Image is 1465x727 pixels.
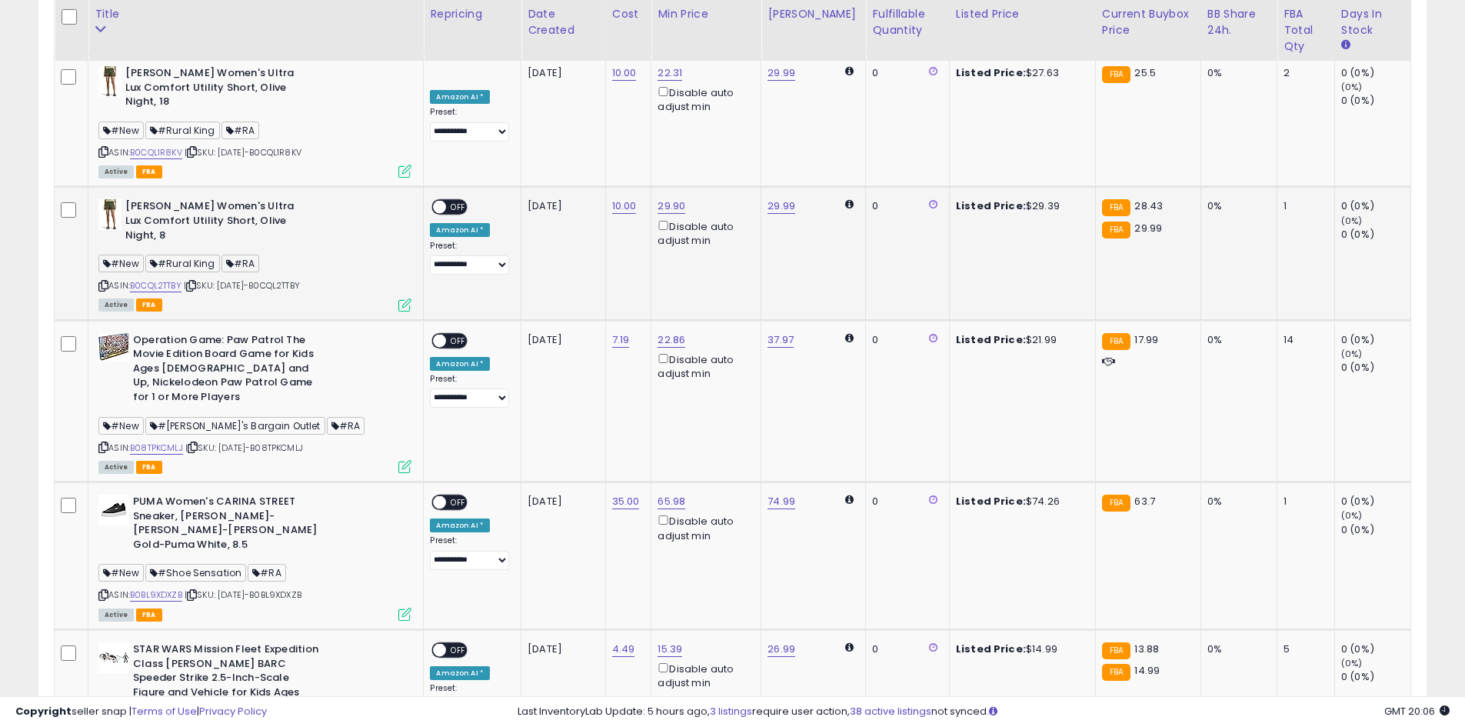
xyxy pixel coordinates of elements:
[98,642,129,673] img: 41hTgP8d04L._SL40_.jpg
[1102,199,1130,216] small: FBA
[430,519,490,532] div: Amazon AI *
[528,6,598,38] div: Date Created
[1341,523,1410,537] div: 0 (0%)
[430,374,509,409] div: Preset:
[1207,6,1270,38] div: BB Share 24h.
[98,564,144,582] span: #New
[145,255,220,272] span: #Rural King
[447,496,471,509] span: OFF
[1341,81,1363,93] small: (0%)
[518,705,1450,719] div: Last InventoryLab Update: 5 hours ago, require user action, not synced.
[98,255,144,272] span: #New
[1134,663,1160,678] span: 14.99
[528,495,589,509] div: [DATE]
[184,279,300,292] span: | SKU: [DATE]-B0CQL2TTBY
[1284,199,1323,213] div: 1
[1102,333,1130,350] small: FBA
[1102,222,1130,238] small: FBA
[1284,642,1323,656] div: 5
[95,6,417,22] div: Title
[130,279,181,292] a: B0CQL2TTBY
[1341,348,1363,360] small: (0%)
[98,495,411,619] div: ASIN:
[98,333,129,361] img: 61ejVQxw9TL._SL40_.jpg
[872,495,937,509] div: 0
[956,333,1084,347] div: $21.99
[447,334,471,347] span: OFF
[528,333,589,347] div: [DATE]
[850,704,931,719] a: 38 active listings
[1284,333,1323,347] div: 14
[136,609,162,622] span: FBA
[1341,199,1410,213] div: 0 (0%)
[1341,495,1410,509] div: 0 (0%)
[133,642,320,718] b: STAR WARS Mission Fleet Expedition Class [PERSON_NAME] BARC Speeder Strike 2.5-Inch-Scale Figure ...
[430,241,509,275] div: Preset:
[658,198,685,214] a: 29.90
[658,642,682,657] a: 15.39
[872,199,937,213] div: 0
[327,417,365,435] span: #RA
[956,198,1026,213] b: Listed Price:
[1341,6,1404,38] div: Days In Stock
[956,6,1089,22] div: Listed Price
[1134,642,1159,656] span: 13.88
[1341,38,1350,52] small: Days In Stock.
[956,495,1084,509] div: $74.26
[956,199,1084,213] div: $29.39
[612,494,640,509] a: 35.00
[98,461,134,474] span: All listings currently available for purchase on Amazon
[1341,361,1410,375] div: 0 (0%)
[136,165,162,178] span: FBA
[767,6,859,22] div: [PERSON_NAME]
[872,66,937,80] div: 0
[98,495,129,525] img: 31diYt7gYmL._SL40_.jpg
[658,494,685,509] a: 65.98
[430,666,490,680] div: Amazon AI *
[185,589,301,601] span: | SKU: [DATE]-B0BL9XDXZB
[612,65,637,81] a: 10.00
[1102,495,1130,512] small: FBA
[221,255,260,272] span: #RA
[15,704,72,719] strong: Copyright
[1134,65,1156,80] span: 25.5
[872,333,937,347] div: 0
[430,535,509,570] div: Preset:
[98,66,411,176] div: ASIN:
[430,223,490,237] div: Amazon AI *
[1134,332,1158,347] span: 17.99
[1284,6,1328,55] div: FBA Total Qty
[15,705,267,719] div: seller snap | |
[145,564,246,582] span: #Shoe Sensation
[1341,670,1410,684] div: 0 (0%)
[98,199,122,230] img: 31fZZQyEdZL._SL40_.jpg
[767,494,795,509] a: 74.99
[130,589,182,602] a: B0BL9XDXZB
[447,201,471,214] span: OFF
[767,65,795,81] a: 29.99
[447,644,471,657] span: OFF
[98,298,134,312] span: All listings currently available for purchase on Amazon
[1207,642,1265,656] div: 0%
[130,442,183,455] a: B08TPKCMLJ
[956,494,1026,509] b: Listed Price:
[133,333,320,409] b: Operation Game: Paw Patrol The Movie Edition Board Game for Kids Ages [DEMOGRAPHIC_DATA] and Up, ...
[1134,198,1163,213] span: 28.43
[98,66,122,97] img: 31fZZQyEdZL._SL40_.jpg
[872,642,937,656] div: 0
[658,351,749,381] div: Disable auto adjust min
[1102,6,1194,38] div: Current Buybox Price
[1341,333,1410,347] div: 0 (0%)
[956,642,1026,656] b: Listed Price:
[1341,509,1363,522] small: (0%)
[98,417,144,435] span: #New
[98,199,411,309] div: ASIN:
[528,199,589,213] div: [DATE]
[658,84,749,114] div: Disable auto adjust min
[658,65,682,81] a: 22.31
[658,218,749,248] div: Disable auto adjust min
[125,199,312,246] b: [PERSON_NAME] Women's Ultra Lux Comfort Utility Short, Olive Night, 8
[956,332,1026,347] b: Listed Price:
[98,609,134,622] span: All listings currently available for purchase on Amazon
[1341,228,1410,242] div: 0 (0%)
